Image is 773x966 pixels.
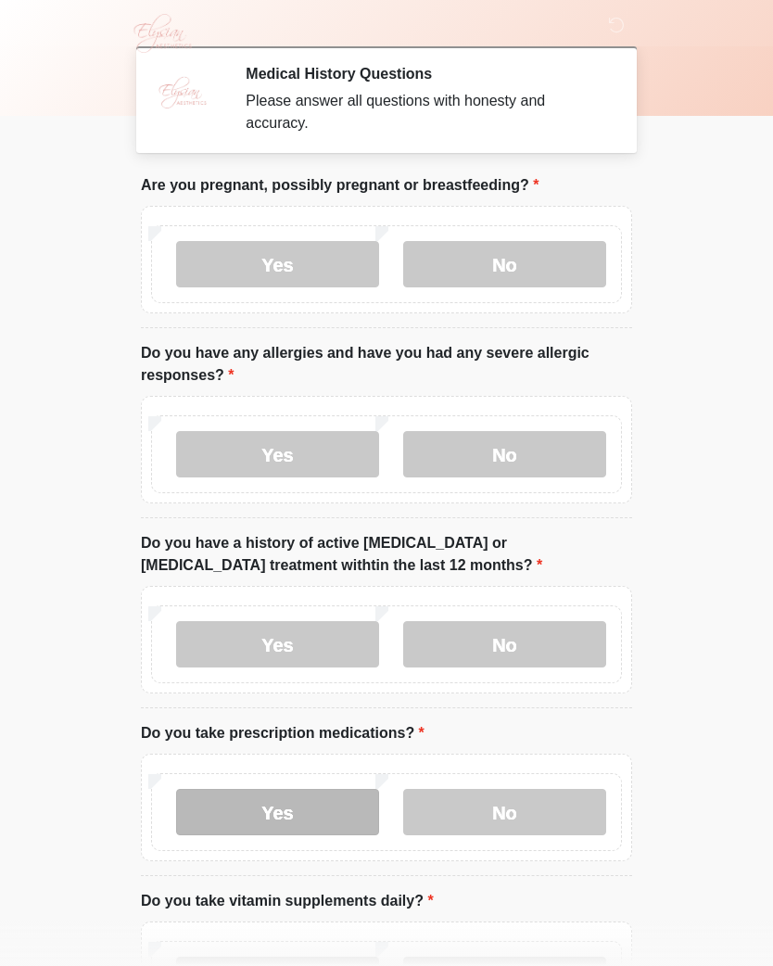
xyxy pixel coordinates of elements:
[122,14,200,53] img: Elysian Aesthetics Logo
[176,241,379,287] label: Yes
[403,431,606,477] label: No
[246,65,604,83] h2: Medical History Questions
[403,789,606,835] label: No
[246,90,604,134] div: Please answer all questions with honesty and accuracy.
[141,890,434,912] label: Do you take vitamin supplements daily?
[403,241,606,287] label: No
[176,789,379,835] label: Yes
[141,722,425,744] label: Do you take prescription medications?
[155,65,210,121] img: Agent Avatar
[403,621,606,667] label: No
[141,174,539,197] label: Are you pregnant, possibly pregnant or breastfeeding?
[141,532,632,577] label: Do you have a history of active [MEDICAL_DATA] or [MEDICAL_DATA] treatment withtin the last 12 mo...
[176,431,379,477] label: Yes
[176,621,379,667] label: Yes
[141,342,632,387] label: Do you have any allergies and have you had any severe allergic responses?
